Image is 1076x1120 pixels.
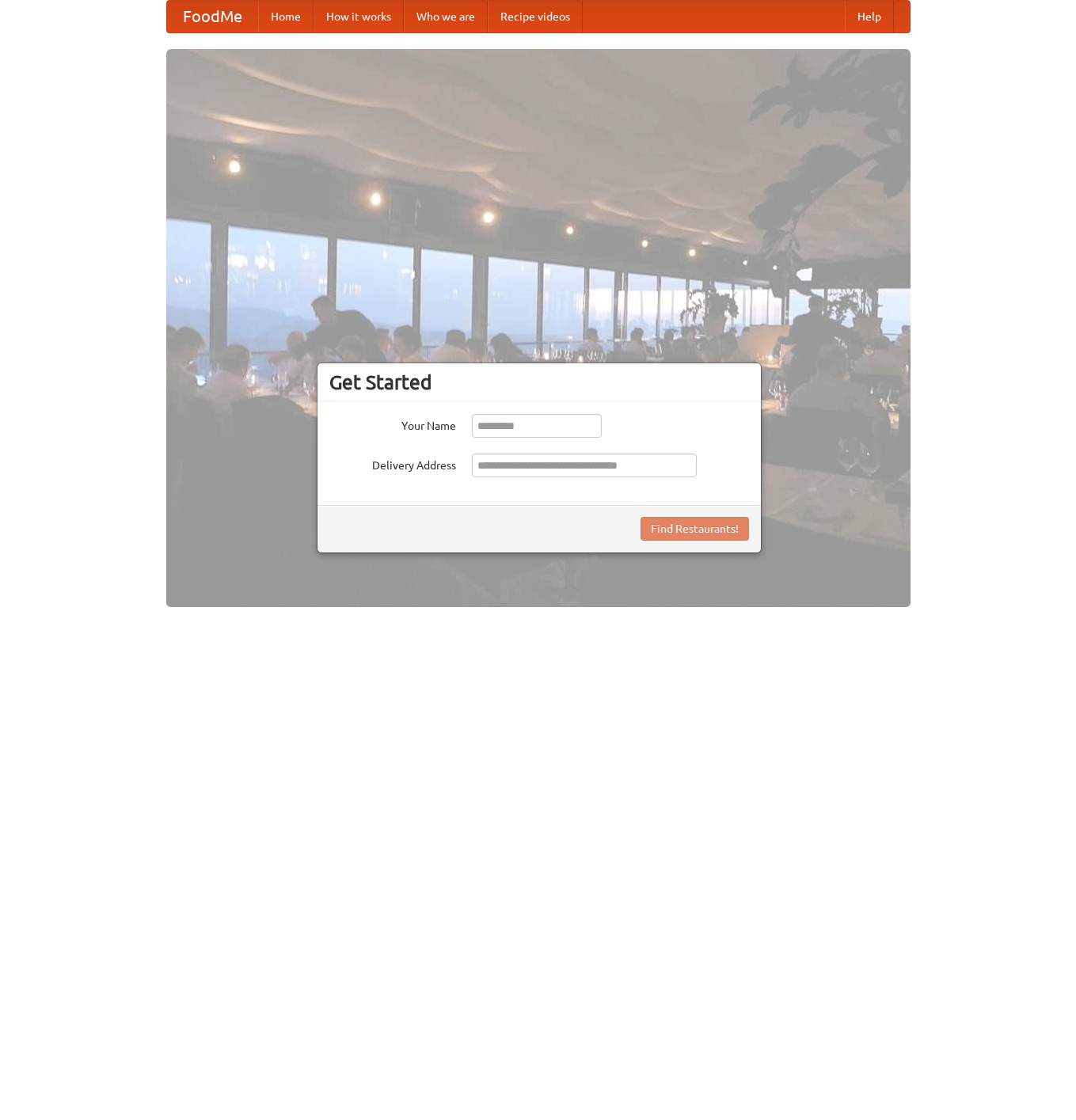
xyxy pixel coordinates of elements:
[314,1,404,32] a: How it works
[329,454,456,473] label: Delivery Address
[167,1,258,32] a: FoodMe
[641,517,749,541] button: Find Restaurants!
[488,1,583,32] a: Recipe videos
[329,370,749,394] h3: Get Started
[845,1,894,32] a: Help
[258,1,314,32] a: Home
[404,1,488,32] a: Who we are
[329,414,456,434] label: Your Name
